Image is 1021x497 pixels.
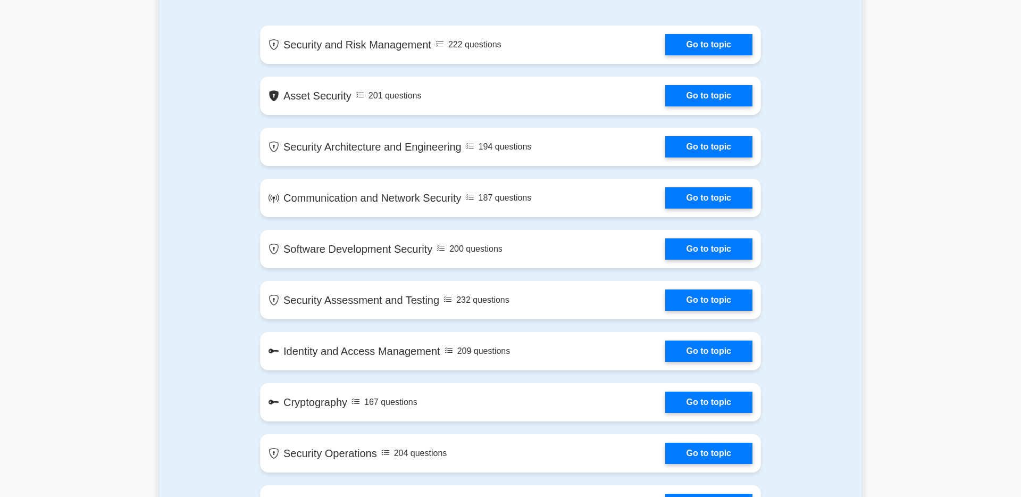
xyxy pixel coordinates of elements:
a: Go to topic [665,136,752,158]
a: Go to topic [665,392,752,413]
a: Go to topic [665,187,752,209]
a: Go to topic [665,341,752,362]
a: Go to topic [665,289,752,311]
a: Go to topic [665,85,752,106]
a: Go to topic [665,34,752,55]
a: Go to topic [665,443,752,464]
a: Go to topic [665,238,752,260]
